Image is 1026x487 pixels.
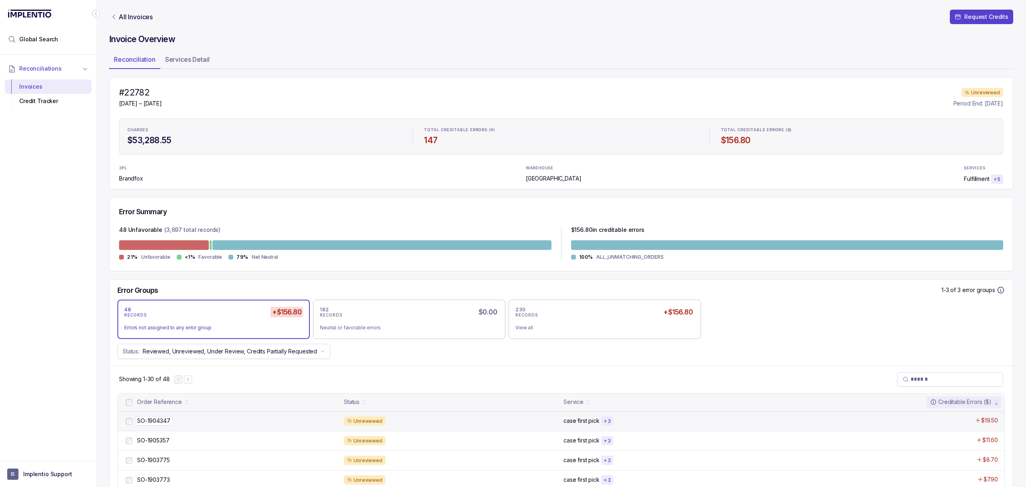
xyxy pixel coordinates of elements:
[526,166,553,170] p: WAREHOUSE
[563,398,584,406] div: Service
[721,128,792,132] p: TOTAL CREDITABLE ERRORS ($)
[344,416,386,426] div: Unreviewed
[563,456,600,464] p: case first pick
[981,416,998,424] p: $19.50
[198,253,222,261] p: Favorable
[344,436,386,446] div: Unreviewed
[126,399,132,406] input: checkbox-checkbox
[579,254,593,260] p: 100%
[119,375,170,383] p: Showing 1-30 of 48
[7,469,89,480] button: User initialsImplentio Support
[604,438,611,444] p: + 3
[109,53,160,69] li: Tab Reconciliation
[5,60,91,77] button: Reconciliations
[137,436,170,444] p: SO-1905357
[141,253,170,261] p: Unfavorable
[941,286,962,294] p: 1-3 of 3
[109,53,1013,69] ul: Tab Group
[165,55,210,64] p: Services Detail
[953,99,1003,108] p: Period End: [DATE]
[184,375,192,384] button: Next Page
[515,324,688,332] div: View all
[126,418,132,424] input: checkbox-checkbox
[604,457,611,464] p: + 3
[716,122,1000,151] li: Statistic TOTAL CREDITABLE ERRORS ($)
[994,176,1001,183] p: + 5
[604,477,611,483] p: + 3
[119,226,162,235] p: 48 Unfavorable
[119,13,153,21] p: All Invoices
[119,118,1003,154] ul: Statistic Highlights
[964,175,989,183] p: Fulfillment
[961,88,1003,97] div: Unreviewed
[164,226,220,235] p: (3,697 total records)
[419,122,703,151] li: Statistic TOTAL CREDITABLE ERRORS (#)
[127,135,401,146] h4: $53,288.55
[424,128,495,132] p: TOTAL CREDITABLE ERRORS (#)
[119,207,167,216] h5: Error Summary
[19,35,58,43] span: Global Search
[126,438,132,444] input: checkbox-checkbox
[983,456,998,464] p: $8.70
[143,347,317,355] p: Reviewed, Unreviewed, Under Review, Credits Partially Requested
[344,398,360,406] div: Status
[127,254,138,260] p: 21%
[964,166,985,170] p: SERVICES
[236,254,248,260] p: 79%
[137,398,182,406] div: Order Reference
[563,476,600,484] p: case first pick
[320,313,342,318] p: RECORDS
[119,166,140,170] p: 3PL
[721,135,995,146] h4: $156.80
[135,416,172,425] p: SO-1904347
[604,418,611,424] p: + 3
[962,286,995,294] p: error groups
[320,306,329,313] p: 182
[137,476,170,484] p: SO-1903773
[123,122,406,151] li: Statistic CHARGES
[117,286,158,295] h5: Error Groups
[344,475,386,485] div: Unreviewed
[526,175,582,183] p: [GEOGRAPHIC_DATA]
[950,10,1013,24] button: Request Credits
[124,306,131,313] p: 48
[109,34,1013,45] h4: Invoice Overview
[126,477,132,483] input: checkbox-checkbox
[119,87,162,98] h4: #22782
[344,456,386,465] div: Unreviewed
[984,475,998,483] p: $7.90
[477,307,499,317] h5: $0.00
[563,417,600,425] p: case first pick
[137,456,170,464] p: SO-1903775
[114,55,156,64] p: Reconciliation
[119,375,170,383] div: Remaining page entries
[596,253,663,261] p: ALL_UNMATCHING_ORDERS
[123,347,139,355] p: Status:
[515,313,538,318] p: RECORDS
[126,457,132,464] input: checkbox-checkbox
[11,79,85,94] div: Invoices
[271,307,303,317] h5: +$156.80
[119,99,162,108] p: [DATE] – [DATE]
[160,53,214,69] li: Tab Services Detail
[185,254,196,260] p: <1%
[563,436,600,444] p: case first pick
[91,9,101,18] div: Collapse Icon
[109,13,154,21] a: Link All Invoices
[119,175,143,183] p: Brandfox
[23,470,72,478] p: Implentio Support
[124,324,297,332] div: Errors not assigned to any error group
[124,313,147,318] p: RECORDS
[964,13,1008,21] p: Request Credits
[252,253,278,261] p: Net Neutral
[571,226,644,235] p: $ 156.80 in creditable errors
[19,65,62,73] span: Reconciliations
[7,469,18,480] span: User initials
[515,306,526,313] p: 230
[117,344,330,359] button: Status:Reviewed, Unreviewed, Under Review, Credits Partially Requested
[424,135,698,146] h4: 147
[662,307,694,317] h5: +$156.80
[5,78,91,110] div: Reconciliations
[930,398,992,406] div: Creditable Errors ($)
[127,128,148,132] p: CHARGES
